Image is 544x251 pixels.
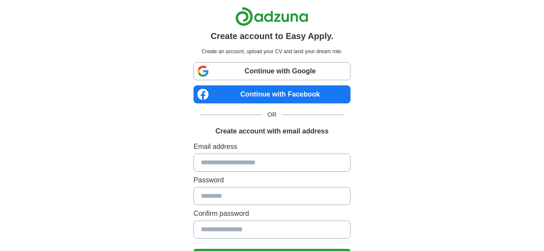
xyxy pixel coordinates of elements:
[215,126,329,136] h1: Create account with email address
[194,85,350,103] a: Continue with Facebook
[211,30,334,42] h1: Create account to Easy Apply.
[235,7,308,26] img: Adzuna logo
[194,62,350,80] a: Continue with Google
[194,175,350,185] label: Password
[262,110,282,119] span: OR
[194,209,350,219] label: Confirm password
[195,48,349,55] p: Create an account, upload your CV and land your dream role.
[194,142,350,152] label: Email address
